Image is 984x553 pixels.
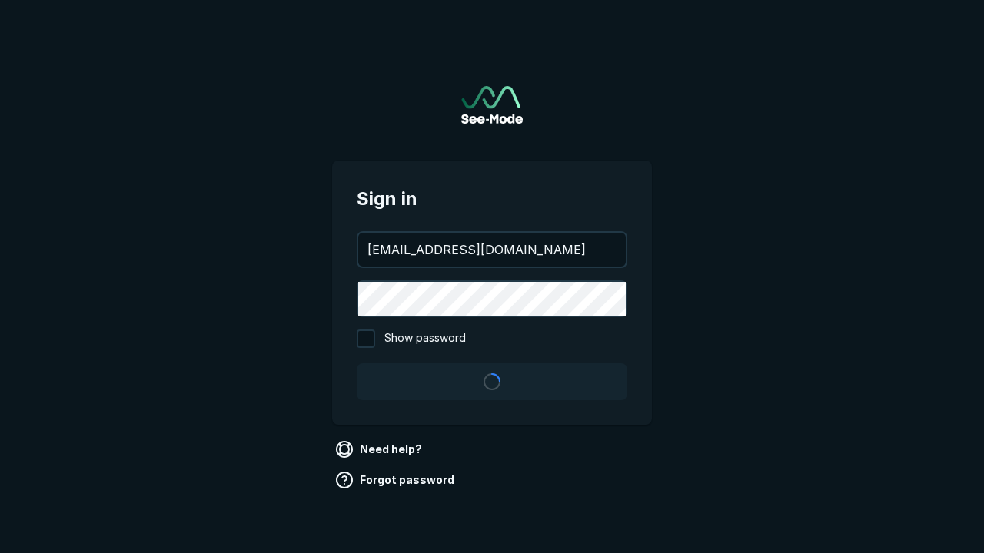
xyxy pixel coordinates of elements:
a: Go to sign in [461,86,523,124]
a: Forgot password [332,468,460,492]
span: Sign in [357,185,627,213]
a: Need help? [332,437,428,462]
input: your@email.com [358,233,626,267]
span: Show password [384,329,466,348]
img: See-Mode Logo [461,86,523,124]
